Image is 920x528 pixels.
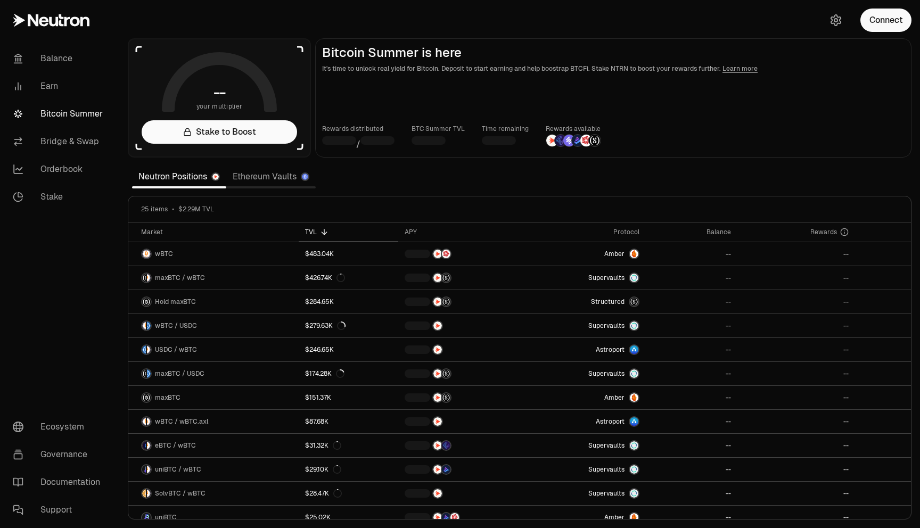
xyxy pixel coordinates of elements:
[412,123,465,134] p: BTC Summer TVL
[147,465,151,474] img: wBTC Logo
[142,345,146,354] img: USDC Logo
[155,250,173,258] span: wBTC
[147,274,151,282] img: wBTC Logo
[442,369,450,378] img: Structured Points
[155,345,197,354] span: USDC / wBTC
[398,290,526,313] a: NTRNStructured Points
[4,72,115,100] a: Earn
[646,410,737,433] a: --
[128,242,299,266] a: wBTC LogowBTC
[563,135,575,146] img: Solv Points
[305,250,334,258] div: $483.04K
[526,410,646,433] a: Astroport
[142,274,146,282] img: maxBTC Logo
[532,228,639,236] div: Protocol
[128,410,299,433] a: wBTC LogowBTC.axl LogowBTC / wBTC.axl
[526,290,646,313] a: StructuredmaxBTC
[526,434,646,457] a: SupervaultsSupervaults
[299,362,398,385] a: $174.28K
[405,392,520,403] button: NTRNStructured Points
[212,174,219,180] img: Neutron Logo
[155,417,208,426] span: wBTC / wBTC.axl
[305,441,341,450] div: $31.32K
[398,338,526,361] a: NTRN
[4,128,115,155] a: Bridge & Swap
[4,413,115,441] a: Ecosystem
[737,410,855,433] a: --
[572,135,584,146] img: Bedrock Diamonds
[630,321,638,330] img: Supervaults
[630,393,638,402] img: Amber
[398,386,526,409] a: NTRNStructured Points
[147,321,151,330] img: USDC Logo
[433,369,442,378] img: NTRN
[128,266,299,290] a: maxBTC LogowBTC LogomaxBTC / wBTC
[526,482,646,505] a: SupervaultsSupervaults
[526,386,646,409] a: AmberAmber
[433,489,442,498] img: NTRN
[147,417,151,426] img: wBTC.axl Logo
[142,441,146,450] img: eBTC Logo
[405,368,520,379] button: NTRNStructured Points
[737,434,855,457] a: --
[142,298,151,306] img: maxBTC Logo
[305,513,331,522] div: $25.02K
[630,489,638,498] img: Supervaults
[155,369,204,378] span: maxBTC / USDC
[526,362,646,385] a: SupervaultsSupervaults
[442,393,450,402] img: Structured Points
[299,266,398,290] a: $426.74K
[405,416,520,427] button: NTRN
[398,266,526,290] a: NTRNStructured Points
[646,458,737,481] a: --
[155,274,205,282] span: maxBTC / wBTC
[580,135,592,146] img: Mars Fragments
[147,489,151,498] img: wBTC Logo
[142,369,146,378] img: maxBTC Logo
[433,345,442,354] img: NTRN
[646,266,737,290] a: --
[141,205,168,213] span: 25 items
[442,298,450,306] img: Structured Points
[322,134,395,151] div: /
[299,338,398,361] a: $246.65K
[226,166,316,187] a: Ethereum Vaults
[433,417,442,426] img: NTRN
[588,441,625,450] span: Supervaults
[147,345,151,354] img: wBTC Logo
[155,489,206,498] span: SolvBTC / wBTC
[147,441,151,450] img: wBTC Logo
[737,314,855,337] a: --
[155,513,177,522] span: uniBTC
[4,100,115,128] a: Bitcoin Summer
[405,488,520,499] button: NTRN
[630,465,638,474] img: Supervaults
[305,465,341,474] div: $29.10K
[526,338,646,361] a: Astroport
[810,228,837,236] span: Rewards
[442,513,450,522] img: Bedrock Diamonds
[142,489,146,498] img: SolvBTC Logo
[305,369,344,378] div: $174.28K
[405,296,520,307] button: NTRNStructured Points
[630,441,638,450] img: Supervaults
[588,321,625,330] span: Supervaults
[433,393,442,402] img: NTRN
[302,174,308,180] img: Ethereum Logo
[737,242,855,266] a: --
[398,482,526,505] a: NTRN
[128,482,299,505] a: SolvBTC LogowBTC LogoSolvBTC / wBTC
[630,250,638,258] img: Amber
[305,345,334,354] div: $246.65K
[596,417,625,426] span: Astroport
[588,274,625,282] span: Supervaults
[147,369,151,378] img: USDC Logo
[142,321,146,330] img: wBTC Logo
[196,101,243,112] span: your multiplier
[4,45,115,72] a: Balance
[646,242,737,266] a: --
[299,434,398,457] a: $31.32K
[322,45,905,60] h2: Bitcoin Summer is here
[322,123,395,134] p: Rewards distributed
[433,298,442,306] img: NTRN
